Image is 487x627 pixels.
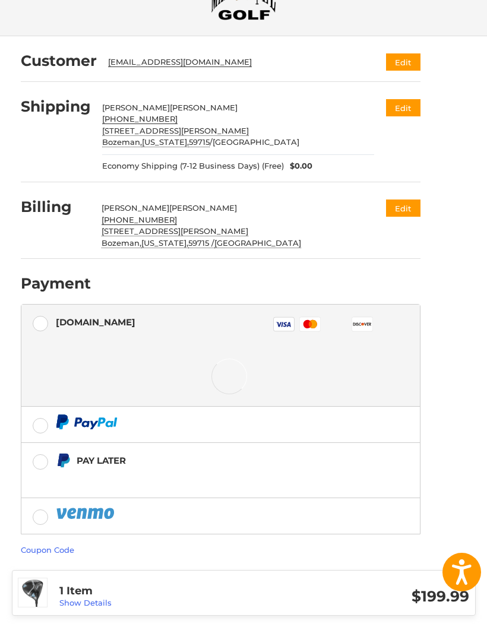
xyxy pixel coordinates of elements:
[21,545,74,555] a: Coupon Code
[386,199,420,217] button: Edit
[56,506,116,521] img: PayPal icon
[21,97,91,116] h2: Shipping
[77,451,304,470] div: Pay Later
[386,53,420,71] button: Edit
[102,160,284,172] span: Economy Shipping (7-12 Business Days) (Free)
[189,137,213,147] span: /
[21,274,91,293] h2: Payment
[56,312,135,332] div: [DOMAIN_NAME]
[18,578,47,607] img: Cobra Lady Aerojet Max Driver
[21,198,90,216] h2: Billing
[170,103,238,112] span: [PERSON_NAME]
[386,99,420,116] button: Edit
[169,203,237,213] span: [PERSON_NAME]
[21,52,97,70] h2: Customer
[264,587,469,606] h3: $199.99
[102,103,170,112] span: [PERSON_NAME]
[56,453,71,468] img: Pay Later icon
[213,137,299,147] span: [GEOGRAPHIC_DATA]
[59,584,264,598] h3: 1 Item
[59,598,112,607] a: Show Details
[102,203,169,213] span: [PERSON_NAME]
[56,414,118,429] img: PayPal icon
[56,473,304,483] iframe: PayPal Message 1
[284,160,312,172] span: $0.00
